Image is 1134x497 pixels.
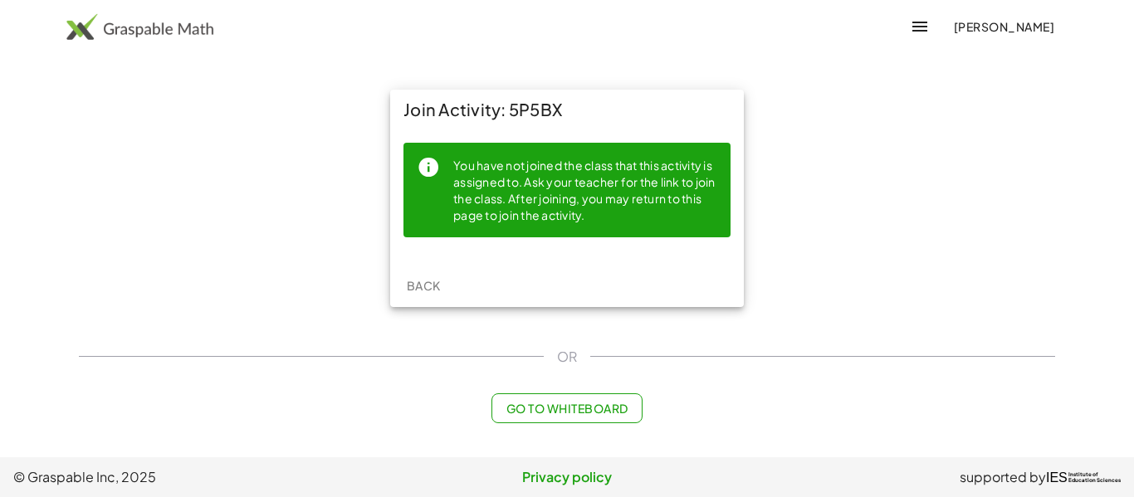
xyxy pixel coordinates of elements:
[406,278,440,293] span: Back
[491,393,642,423] button: Go to Whiteboard
[1046,470,1068,485] span: IES
[390,90,744,129] div: Join Activity: 5P5BX
[453,156,717,224] div: You have not joined the class that this activity is assigned to. Ask your teacher for the link to...
[960,467,1046,487] span: supported by
[1068,472,1121,484] span: Institute of Education Sciences
[953,19,1054,34] span: [PERSON_NAME]
[13,467,383,487] span: © Graspable Inc, 2025
[506,401,628,416] span: Go to Whiteboard
[940,12,1068,41] button: [PERSON_NAME]
[397,270,450,300] button: Back
[383,467,752,487] a: Privacy policy
[1046,467,1121,487] a: IESInstitute ofEducation Sciences
[557,347,577,367] span: OR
